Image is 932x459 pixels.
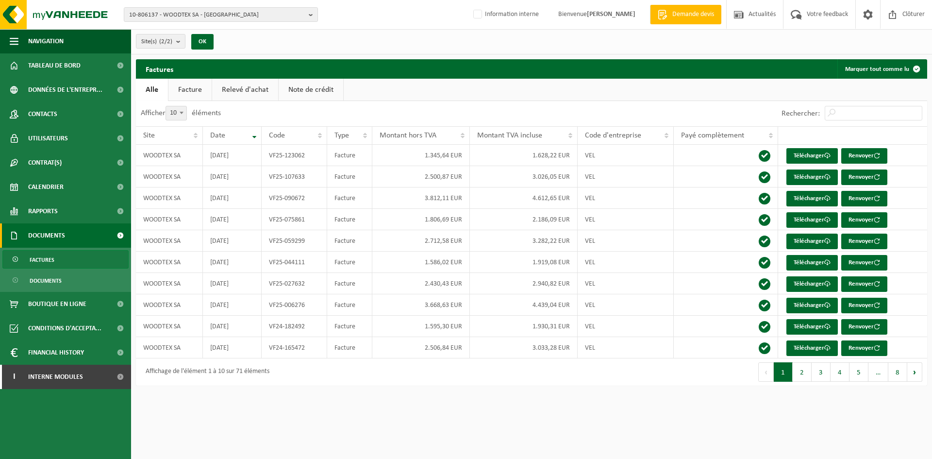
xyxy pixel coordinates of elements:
button: Next [907,362,922,382]
span: Factures [30,251,54,269]
td: Facture [327,209,372,230]
button: Renvoyer [841,340,887,356]
td: 2.506,84 EUR [372,337,470,358]
span: Utilisateurs [28,126,68,151]
td: [DATE] [203,337,262,358]
a: Alle [136,79,168,101]
a: Factures [2,250,129,269]
td: Facture [327,187,372,209]
td: Facture [327,337,372,358]
td: VF25-059299 [262,230,327,252]
span: Rapports [28,199,58,223]
label: Information interne [471,7,539,22]
span: Tableau de bord [28,53,81,78]
a: Relevé d'achat [212,79,278,101]
span: Navigation [28,29,64,53]
td: WOODTEX SA [136,252,203,273]
span: Données de l'entrepr... [28,78,102,102]
td: [DATE] [203,294,262,316]
td: VF25-107633 [262,166,327,187]
button: Renvoyer [841,170,887,185]
td: VEL [578,209,674,230]
span: 10 [166,106,187,120]
td: Facture [327,294,372,316]
button: Renvoyer [841,319,887,335]
count: (2/2) [159,38,172,45]
span: Demande devis [670,10,716,19]
td: WOODTEX SA [136,337,203,358]
span: Conditions d'accepta... [28,316,101,340]
button: Renvoyer [841,212,887,228]
td: 3.033,28 EUR [470,337,578,358]
td: VF25-044111 [262,252,327,273]
a: Télécharger [786,170,838,185]
a: Télécharger [786,319,838,335]
span: Montant TVA incluse [477,132,542,139]
label: Rechercher: [782,110,820,118]
td: VEL [578,273,674,294]
td: VEL [578,337,674,358]
td: Facture [327,252,372,273]
td: [DATE] [203,209,262,230]
td: [DATE] [203,273,262,294]
button: 10-806137 - WOODTEX SA - [GEOGRAPHIC_DATA] [124,7,318,22]
td: Facture [327,145,372,166]
td: VF25-027632 [262,273,327,294]
td: VF25-006276 [262,294,327,316]
td: 4.612,65 EUR [470,187,578,209]
td: Facture [327,273,372,294]
span: Code d'entreprise [585,132,641,139]
td: WOODTEX SA [136,273,203,294]
button: Renvoyer [841,234,887,249]
span: Financial History [28,340,84,365]
td: VEL [578,294,674,316]
a: Télécharger [786,234,838,249]
button: 8 [888,362,907,382]
a: Télécharger [786,340,838,356]
a: Télécharger [786,212,838,228]
td: WOODTEX SA [136,166,203,187]
button: Renvoyer [841,298,887,313]
button: Renvoyer [841,191,887,206]
td: 1.595,30 EUR [372,316,470,337]
td: VEL [578,166,674,187]
td: 2.500,87 EUR [372,166,470,187]
h2: Factures [136,59,183,78]
td: [DATE] [203,145,262,166]
td: 1.806,69 EUR [372,209,470,230]
td: 3.282,22 EUR [470,230,578,252]
td: [DATE] [203,252,262,273]
span: Contacts [28,102,57,126]
td: 2.430,43 EUR [372,273,470,294]
button: 3 [812,362,831,382]
td: VF24-182492 [262,316,327,337]
span: Montant hors TVA [380,132,436,139]
td: [DATE] [203,316,262,337]
td: [DATE] [203,187,262,209]
a: Note de crédit [279,79,343,101]
button: Marquer tout comme lu [837,59,926,79]
a: Télécharger [786,191,838,206]
td: WOODTEX SA [136,294,203,316]
a: Facture [168,79,212,101]
td: VEL [578,187,674,209]
span: 10 [166,106,186,120]
td: [DATE] [203,230,262,252]
span: Date [210,132,225,139]
td: 4.439,04 EUR [470,294,578,316]
button: 1 [774,362,793,382]
a: Télécharger [786,298,838,313]
td: 2.186,09 EUR [470,209,578,230]
td: Facture [327,316,372,337]
td: WOODTEX SA [136,316,203,337]
span: I [10,365,18,389]
td: VEL [578,230,674,252]
td: VEL [578,316,674,337]
td: 1.919,08 EUR [470,252,578,273]
a: Télécharger [786,276,838,292]
button: 5 [849,362,868,382]
button: OK [191,34,214,50]
td: Facture [327,166,372,187]
span: Site(s) [141,34,172,49]
td: 1.586,02 EUR [372,252,470,273]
